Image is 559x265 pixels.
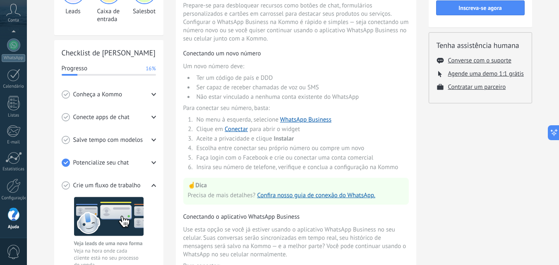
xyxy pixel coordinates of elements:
[183,104,409,112] span: Para conectar seu número, basta:
[62,48,156,58] h2: Checklist de [PERSON_NAME]
[2,196,26,201] div: Configurações
[73,159,129,167] span: Potencialize seu chat
[448,83,506,91] button: Contratar um parceiro
[74,240,143,247] span: Veja leads de uma nova forma
[437,40,524,50] h2: Tenha assistência humana
[2,54,25,62] div: WhatsApp
[458,5,501,11] span: Inscreva-se agora
[194,125,409,133] li: Clique em para abrir o widget
[2,84,26,89] div: Calendário
[183,213,409,221] h3: Conectando o aplicativo WhatsApp Business
[183,226,409,259] span: Use esta opção se você já estiver usando o aplicativo WhatsApp Business no seu celular. Suas conv...
[194,163,409,171] li: Insira seu número de telefone, verifique e conclua a configuração na Kommo
[448,57,511,64] button: Converse com o suporte
[436,0,525,15] button: Inscreva-se agora
[8,18,19,23] span: Conta
[225,125,248,133] a: Conectar
[257,191,375,199] a: Confira nosso guia de conexão do WhatsApp.
[188,191,256,200] span: Precisa de mais detalhes?
[194,135,409,143] li: Aceite a privacidade e clique
[194,144,409,152] li: Escolha entre conectar seu próprio número ou compre um novo
[194,84,409,91] li: Ser capaz de receber chamadas de voz ou SMS
[73,91,122,99] span: Conheça a Kommo
[194,74,409,82] li: Ter um código de país e DDD
[194,154,409,162] li: Faça login com o Facebook e crie ou conectar uma conta comercial
[280,116,331,124] a: WhatsApp Business
[2,140,26,145] div: E-mail
[62,64,87,73] span: Progresso
[183,50,409,57] h3: Conectando um novo número
[2,224,26,230] div: Ajuda
[73,181,141,190] span: Crie um fluxo de trabalho
[188,181,404,189] p: ☝️ Dica
[194,93,409,101] li: Não estar vinculado a nenhuma conta existente do WhatsApp
[2,113,26,118] div: Listas
[183,62,409,71] span: Um novo número deve:
[183,2,409,43] span: Prepare-se para desbloquear recursos como botões de chat, formulários personalizados e cartões em...
[448,70,524,78] button: Agende uma demo 1:1 grátis
[73,113,130,122] span: Conecte apps de chat
[74,197,144,236] img: create a workflow image
[146,64,156,73] span: 16%
[194,116,409,124] li: No menu à esquerda, selecione
[73,136,143,144] span: Salve tempo com modelos
[274,135,294,143] span: Instalar
[2,167,26,172] div: Estatísticas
